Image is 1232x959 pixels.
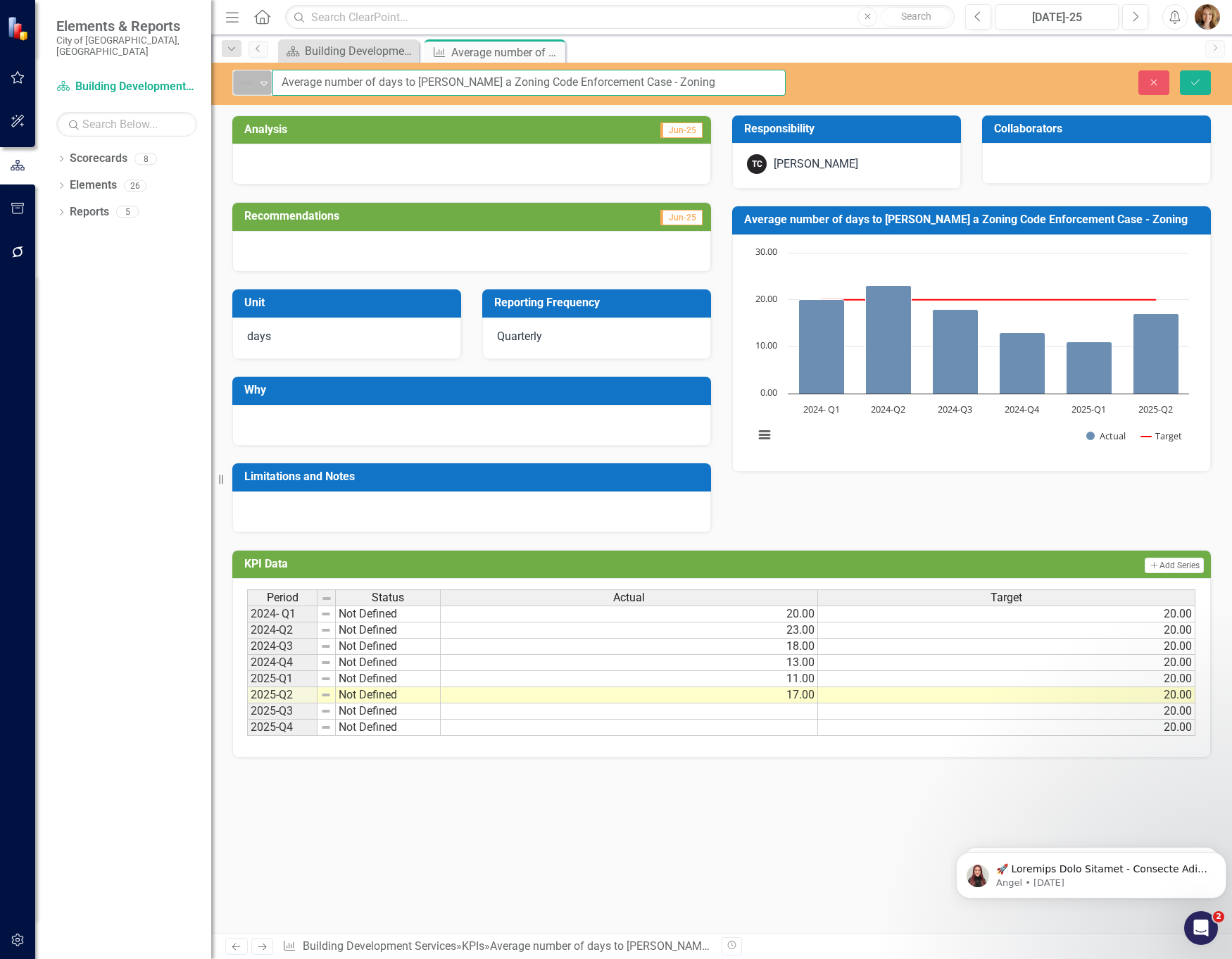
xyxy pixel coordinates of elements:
[336,606,441,622] td: Not Defined
[991,591,1022,604] span: Target
[372,591,404,604] span: Status
[755,292,777,305] text: 20.00
[70,204,109,220] a: Reports
[1141,430,1183,442] button: Show Target
[336,655,441,671] td: Not Defined
[244,384,704,396] h3: Why
[320,673,332,684] img: 8DAGhfEEPCf229AAAAAElFTkSuQmCC
[320,625,332,636] img: 8DAGhfEEPCf229AAAAAElFTkSuQmCC
[866,286,912,394] path: 2024-Q2, 23. Actual.
[818,671,1195,687] td: 20.00
[818,687,1195,703] td: 20.00
[1005,403,1040,415] text: 2024-Q4
[116,206,139,218] div: 5
[744,123,954,135] h3: Responsibility
[1133,314,1179,394] path: 2025-Q2, 17. Actual.
[482,318,711,360] div: Quarterly
[441,639,818,655] td: 18.00
[747,246,1196,457] div: Chart. Highcharts interactive chart.
[747,154,767,174] div: TC
[441,671,818,687] td: 11.00
[237,75,254,92] img: Not Defined
[336,639,441,655] td: Not Defined
[613,591,645,604] span: Actual
[305,42,415,60] div: Building Development Services
[244,296,454,309] h3: Unit
[1195,4,1220,30] button: Nichole Plowman
[871,403,905,415] text: 2024-Q2
[819,297,1159,303] g: Target, series 2 of 2. Line with 6 data points.
[285,5,955,30] input: Search ClearPoint...
[56,79,197,95] a: Building Development Services
[818,655,1195,671] td: 20.00
[760,386,777,399] text: 0.00
[56,112,197,137] input: Search Below...
[247,606,318,622] td: 2024- Q1
[247,720,318,736] td: 2025-Q4
[1086,430,1126,442] button: Show Actual
[818,720,1195,736] td: 20.00
[441,622,818,639] td: 23.00
[247,671,318,687] td: 2025-Q1
[1145,558,1204,573] button: Add Series
[247,330,271,343] span: days
[56,35,197,58] small: City of [GEOGRAPHIC_DATA], [GEOGRAPHIC_DATA]
[755,425,774,445] button: View chart menu, Chart
[320,706,332,717] img: 8DAGhfEEPCf229AAAAAElFTkSuQmCC
[70,177,117,194] a: Elements
[1000,9,1114,26] div: [DATE]-25
[818,622,1195,639] td: 20.00
[774,156,858,173] div: [PERSON_NAME]
[660,210,703,225] span: Jun-25
[134,153,157,165] div: 8
[1067,342,1112,394] path: 2025-Q1, 11. Actual.
[336,703,441,720] td: Not Defined
[901,11,931,22] span: Search
[995,4,1119,30] button: [DATE]-25
[336,687,441,703] td: Not Defined
[272,70,786,96] input: This field is required
[247,639,318,655] td: 2024-Q3
[320,689,332,701] img: 8DAGhfEEPCf229AAAAAElFTkSuQmCC
[244,470,704,483] h3: Limitations and Notes
[56,18,197,35] span: Elements & Reports
[441,655,818,671] td: 13.00
[244,558,650,570] h3: KPI Data
[336,622,441,639] td: Not Defined
[1184,911,1218,945] iframe: Intercom live chat
[441,606,818,622] td: 20.00
[247,687,318,703] td: 2025-Q2
[755,339,777,351] text: 10.00
[244,123,472,136] h3: Analysis
[1138,403,1173,415] text: 2025-Q2
[1000,333,1045,394] path: 2024-Q4, 13. Actual.
[755,245,777,258] text: 30.00
[441,687,818,703] td: 17.00
[320,722,332,733] img: 8DAGhfEEPCf229AAAAAElFTkSuQmCC
[799,286,1179,394] g: Actual, series 1 of 2. Bar series with 6 bars.
[1071,403,1106,415] text: 2025-Q1
[320,608,332,620] img: 8DAGhfEEPCf229AAAAAElFTkSuQmCC
[336,671,441,687] td: Not Defined
[803,403,840,415] text: 2024- Q1
[747,246,1196,457] svg: Interactive chart
[303,939,456,953] a: Building Development Services
[70,151,127,167] a: Scorecards
[818,703,1195,720] td: 20.00
[336,720,441,736] td: Not Defined
[451,44,562,61] div: Average number of days to [PERSON_NAME] a Zoning Code Enforcement Case - Zoning
[950,822,1232,921] iframe: Intercom notifications message
[320,641,332,652] img: 8DAGhfEEPCf229AAAAAElFTkSuQmCC
[247,622,318,639] td: 2024-Q2
[124,180,146,192] div: 26
[744,213,1204,226] h3: Average number of days to [PERSON_NAME] a Zoning Code Enforcement Case - Zoning
[938,403,972,415] text: 2024-Q3
[244,210,559,222] h3: Recommendations
[320,657,332,668] img: 8DAGhfEEPCf229AAAAAElFTkSuQmCC
[247,655,318,671] td: 2024-Q4
[282,939,711,955] div: » »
